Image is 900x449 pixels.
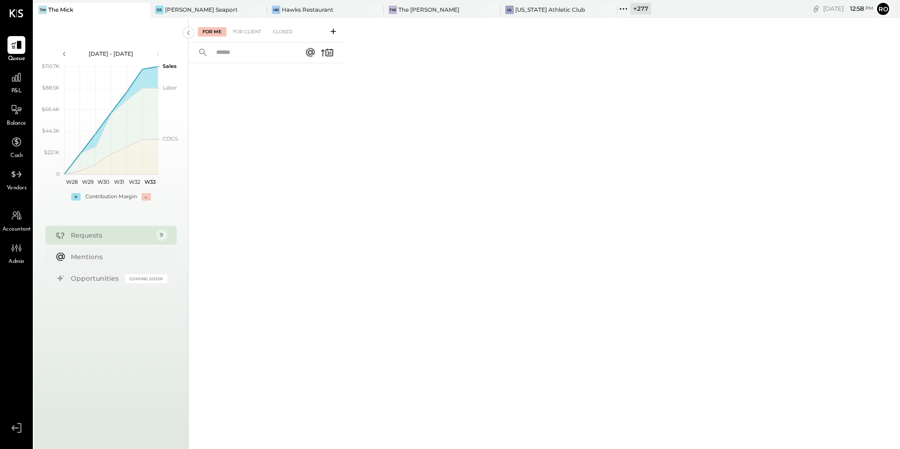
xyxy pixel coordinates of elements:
[42,63,60,69] text: $110.7K
[0,133,32,160] a: Cash
[228,27,266,37] div: For Client
[876,1,891,16] button: Ro
[272,6,280,14] div: HR
[163,135,178,142] text: COGS
[8,258,24,266] span: Admin
[198,27,226,37] div: For Me
[38,6,47,14] div: TM
[0,239,32,266] a: Admin
[82,179,93,185] text: W29
[113,179,124,185] text: W31
[630,3,651,15] div: + 277
[11,87,22,96] span: P&L
[165,6,238,14] div: [PERSON_NAME] Seaport
[155,6,164,14] div: GS
[129,179,140,185] text: W32
[389,6,397,14] div: TW
[142,193,151,201] div: -
[2,225,31,234] span: Accountant
[71,252,163,262] div: Mentions
[0,36,32,63] a: Queue
[156,230,167,241] div: 9
[97,179,109,185] text: W30
[71,231,151,240] div: Requests
[0,68,32,96] a: P&L
[71,193,81,201] div: +
[125,274,167,283] div: Coming Soon
[8,55,25,63] span: Queue
[42,84,60,91] text: $88.5K
[163,84,177,91] text: Labor
[398,6,459,14] div: The [PERSON_NAME]
[7,184,27,193] span: Vendors
[44,149,60,156] text: $22.1K
[515,6,585,14] div: [US_STATE] Athletic Club
[0,101,32,128] a: Balance
[268,27,297,37] div: Closed
[42,127,60,134] text: $44.3K
[71,274,120,283] div: Opportunities
[71,50,151,58] div: [DATE] - [DATE]
[48,6,73,14] div: The Mick
[163,63,177,69] text: Sales
[85,193,137,201] div: Contribution Margin
[42,106,60,112] text: $66.4K
[505,6,514,14] div: IA
[10,152,22,160] span: Cash
[282,6,333,14] div: Hawks Restaurant
[0,207,32,234] a: Accountant
[7,120,26,128] span: Balance
[144,179,156,185] text: W33
[66,179,78,185] text: W28
[823,4,873,13] div: [DATE]
[811,4,821,14] div: copy link
[0,165,32,193] a: Vendors
[56,171,60,177] text: 0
